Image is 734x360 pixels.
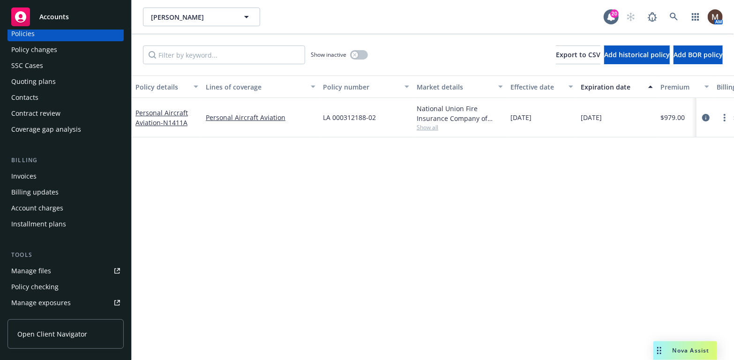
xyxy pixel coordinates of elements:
[11,122,81,137] div: Coverage gap analysis
[417,104,503,123] div: National Union Fire Insurance Company of [GEOGRAPHIC_DATA], [GEOGRAPHIC_DATA], AIG
[143,45,305,64] input: Filter by keyword...
[11,74,56,89] div: Quoting plans
[657,75,713,98] button: Premium
[7,122,124,137] a: Coverage gap analysis
[323,112,376,122] span: LA 000312188-02
[7,169,124,184] a: Invoices
[11,42,57,57] div: Policy changes
[700,112,712,123] a: circleInformation
[132,75,202,98] button: Policy details
[413,75,507,98] button: Market details
[719,112,730,123] a: more
[135,108,188,127] a: Personal Aircraft Aviation
[7,295,124,310] a: Manage exposures
[581,112,602,122] span: [DATE]
[11,295,71,310] div: Manage exposures
[7,42,124,57] a: Policy changes
[206,112,315,122] a: Personal Aircraft Aviation
[643,7,662,26] a: Report a Bug
[674,50,723,59] span: Add BOR policy
[577,75,657,98] button: Expiration date
[581,82,643,92] div: Expiration date
[202,75,319,98] button: Lines of coverage
[11,311,73,326] div: Manage certificates
[665,7,683,26] a: Search
[673,346,710,354] span: Nova Assist
[686,7,705,26] a: Switch app
[39,13,69,21] span: Accounts
[206,82,305,92] div: Lines of coverage
[7,26,124,41] a: Policies
[161,118,187,127] span: - N1411A
[7,263,124,278] a: Manage files
[7,58,124,73] a: SSC Cases
[708,9,723,24] img: photo
[7,185,124,200] a: Billing updates
[319,75,413,98] button: Policy number
[7,250,124,260] div: Tools
[510,82,563,92] div: Effective date
[7,156,124,165] div: Billing
[7,311,124,326] a: Manage certificates
[11,90,38,105] div: Contacts
[507,75,577,98] button: Effective date
[7,217,124,232] a: Installment plans
[604,50,670,59] span: Add historical policy
[11,185,59,200] div: Billing updates
[143,7,260,26] button: [PERSON_NAME]
[417,123,503,131] span: Show all
[7,4,124,30] a: Accounts
[7,201,124,216] a: Account charges
[11,217,66,232] div: Installment plans
[417,82,493,92] div: Market details
[674,45,723,64] button: Add BOR policy
[17,329,87,339] span: Open Client Navigator
[11,279,59,294] div: Policy checking
[660,82,699,92] div: Premium
[7,279,124,294] a: Policy checking
[622,7,640,26] a: Start snowing
[604,45,670,64] button: Add historical policy
[151,12,232,22] span: [PERSON_NAME]
[7,90,124,105] a: Contacts
[11,263,51,278] div: Manage files
[653,341,717,360] button: Nova Assist
[556,50,600,59] span: Export to CSV
[11,58,43,73] div: SSC Cases
[7,74,124,89] a: Quoting plans
[11,26,35,41] div: Policies
[11,106,60,121] div: Contract review
[660,112,685,122] span: $979.00
[556,45,600,64] button: Export to CSV
[7,106,124,121] a: Contract review
[610,9,619,18] div: 20
[11,169,37,184] div: Invoices
[323,82,399,92] div: Policy number
[11,201,63,216] div: Account charges
[311,51,346,59] span: Show inactive
[135,82,188,92] div: Policy details
[653,341,665,360] div: Drag to move
[510,112,532,122] span: [DATE]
